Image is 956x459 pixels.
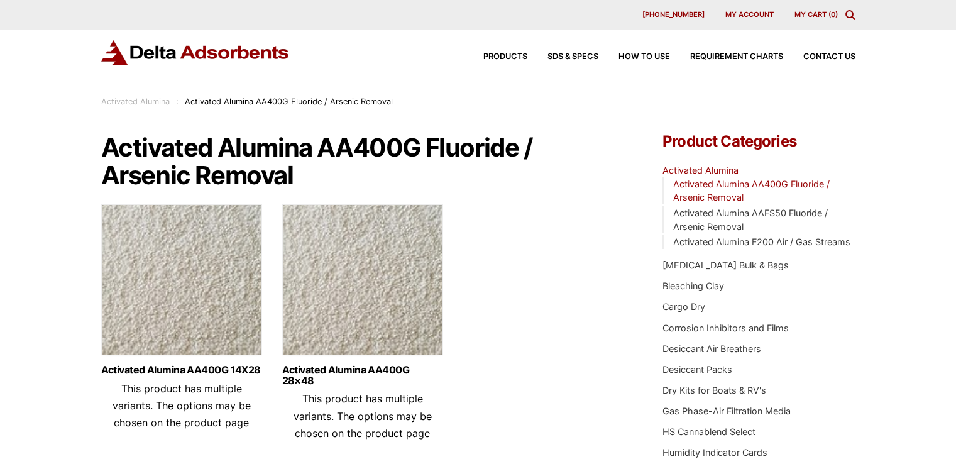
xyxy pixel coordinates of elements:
[463,53,527,61] a: Products
[185,97,393,106] span: Activated Alumina AA400G Fluoride / Arsenic Removal
[101,97,170,106] a: Activated Alumina
[803,53,855,61] span: Contact Us
[547,53,598,61] span: SDS & SPECS
[618,53,670,61] span: How to Use
[662,426,755,437] a: HS Cannablend Select
[673,236,850,247] a: Activated Alumina F200 Air / Gas Streams
[662,134,855,149] h4: Product Categories
[662,301,705,312] a: Cargo Dry
[831,10,835,19] span: 0
[101,134,625,189] h1: Activated Alumina AA400G Fluoride / Arsenic Removal
[642,11,705,18] span: [PHONE_NUMBER]
[282,365,443,386] a: Activated Alumina AA400G 28×48
[662,165,739,175] a: Activated Alumina
[662,280,724,291] a: Bleaching Clay
[794,10,838,19] a: My Cart (0)
[662,364,732,375] a: Desiccant Packs
[670,53,783,61] a: Requirement Charts
[294,392,432,439] span: This product has multiple variants. The options may be chosen on the product page
[845,10,855,20] div: Toggle Modal Content
[598,53,670,61] a: How to Use
[632,10,715,20] a: [PHONE_NUMBER]
[662,406,791,416] a: Gas Phase-Air Filtration Media
[527,53,598,61] a: SDS & SPECS
[662,447,767,458] a: Humidity Indicator Cards
[673,179,830,203] a: Activated Alumina AA400G Fluoride / Arsenic Removal
[113,382,251,429] span: This product has multiple variants. The options may be chosen on the product page
[176,97,179,106] span: :
[662,343,761,354] a: Desiccant Air Breathers
[783,53,855,61] a: Contact Us
[662,260,789,270] a: [MEDICAL_DATA] Bulk & Bags
[483,53,527,61] span: Products
[715,10,784,20] a: My account
[101,40,290,65] img: Delta Adsorbents
[673,207,828,232] a: Activated Alumina AAFS50 Fluoride / Arsenic Removal
[101,365,262,375] a: Activated Alumina AA400G 14X28
[662,323,789,333] a: Corrosion Inhibitors and Films
[662,385,766,395] a: Dry Kits for Boats & RV's
[725,11,774,18] span: My account
[690,53,783,61] span: Requirement Charts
